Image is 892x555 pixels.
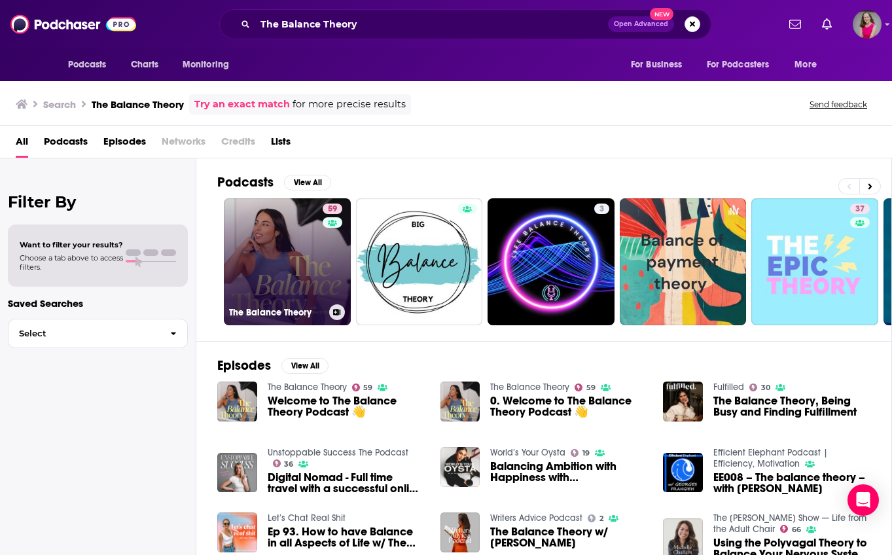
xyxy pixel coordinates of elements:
[850,204,870,214] a: 37
[440,447,480,487] img: Balancing Ambition with Happiness with Erika De Pellegrin, of The Balance Theory
[608,16,674,32] button: Open AdvancedNew
[268,512,346,524] a: Let’s Chat Real Shit
[780,525,801,533] a: 66
[855,203,865,216] span: 37
[853,10,882,39] span: Logged in as AmyRasdal
[8,192,188,211] h2: Filter By
[268,472,425,494] a: Digital Nomad - Full time travel with a successful online business | Erika - The Balance Theory
[588,514,603,522] a: 2
[131,56,159,74] span: Charts
[44,131,88,158] a: Podcasts
[268,447,408,458] a: Unstoppable Success The Podcast
[219,9,711,39] div: Search podcasts, credits, & more...
[853,10,882,39] button: Show profile menu
[224,198,351,325] a: 59The Balance Theory
[68,56,107,74] span: Podcasts
[183,56,229,74] span: Monitoring
[217,512,257,552] a: Ep 93. How to have Balance in all Aspects of Life w/ The Balance Theory
[614,21,668,27] span: Open Advanced
[122,52,167,77] a: Charts
[268,395,425,418] a: Welcome to The Balance Theory Podcast 👋
[594,204,609,214] a: 3
[575,384,596,391] a: 59
[707,56,770,74] span: For Podcasters
[284,461,293,467] span: 36
[281,358,329,374] button: View All
[663,382,703,421] img: The Balance Theory, Being Busy and Finding Fulfillment
[847,484,879,516] div: Open Intercom Messenger
[268,382,347,393] a: The Balance Theory
[490,461,647,483] span: Balancing Ambition with Happiness with [PERSON_NAME], of The Balance Theory
[749,384,770,391] a: 30
[268,526,425,548] a: Ep 93. How to have Balance in all Aspects of Life w/ The Balance Theory
[217,453,257,493] img: Digital Nomad - Full time travel with a successful online business | Erika - The Balance Theory
[761,385,770,391] span: 30
[792,527,801,533] span: 66
[268,472,425,494] span: Digital Nomad - Full time travel with a successful online business | [PERSON_NAME] - The Balance ...
[323,204,342,214] a: 59
[490,382,569,393] a: The Balance Theory
[490,461,647,483] a: Balancing Ambition with Happiness with Erika De Pellegrin, of The Balance Theory
[194,97,290,112] a: Try an exact match
[229,307,324,318] h3: The Balance Theory
[271,131,291,158] a: Lists
[490,447,565,458] a: World’s Your Oysta
[217,357,271,374] h2: Episodes
[631,56,683,74] span: For Business
[490,395,647,418] a: 0. Welcome to The Balance Theory Podcast 👋
[284,175,331,190] button: View All
[751,198,878,325] a: 37
[328,203,337,216] span: 59
[16,131,28,158] a: All
[59,52,124,77] button: open menu
[440,382,480,421] img: 0. Welcome to The Balance Theory Podcast 👋
[713,472,870,494] span: EE008 – The balance theory – with [PERSON_NAME]
[586,385,596,391] span: 59
[217,382,257,421] a: Welcome to The Balance Theory Podcast 👋
[571,449,590,457] a: 19
[273,459,294,467] a: 36
[490,512,582,524] a: Writers Advice Podcast
[10,12,136,37] img: Podchaser - Follow, Share and Rate Podcasts
[352,384,373,391] a: 59
[599,516,603,522] span: 2
[650,8,673,20] span: New
[43,98,76,111] h3: Search
[221,131,255,158] span: Credits
[8,297,188,310] p: Saved Searches
[217,357,329,374] a: EpisodesView All
[488,198,615,325] a: 3
[599,203,604,216] span: 3
[20,253,123,272] span: Choose a tab above to access filters.
[713,395,870,418] a: The Balance Theory, Being Busy and Finding Fulfillment
[490,526,647,548] span: The Balance Theory w/ [PERSON_NAME]
[713,447,828,469] a: Efficient Elephant Podcast | Efficiency, Motivation
[8,319,188,348] button: Select
[663,453,703,493] img: EE008 – The balance theory – with Ibrahim Itani
[92,98,184,111] h3: The Balance Theory
[806,99,871,110] button: Send feedback
[173,52,246,77] button: open menu
[20,240,123,249] span: Want to filter your results?
[217,174,274,190] h2: Podcasts
[363,385,372,391] span: 59
[785,52,833,77] button: open menu
[713,512,866,535] a: The Michelle Chalfant Show — Life from the Adult Chair
[103,131,146,158] a: Episodes
[255,14,608,35] input: Search podcasts, credits, & more...
[853,10,882,39] img: User Profile
[217,174,331,190] a: PodcastsView All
